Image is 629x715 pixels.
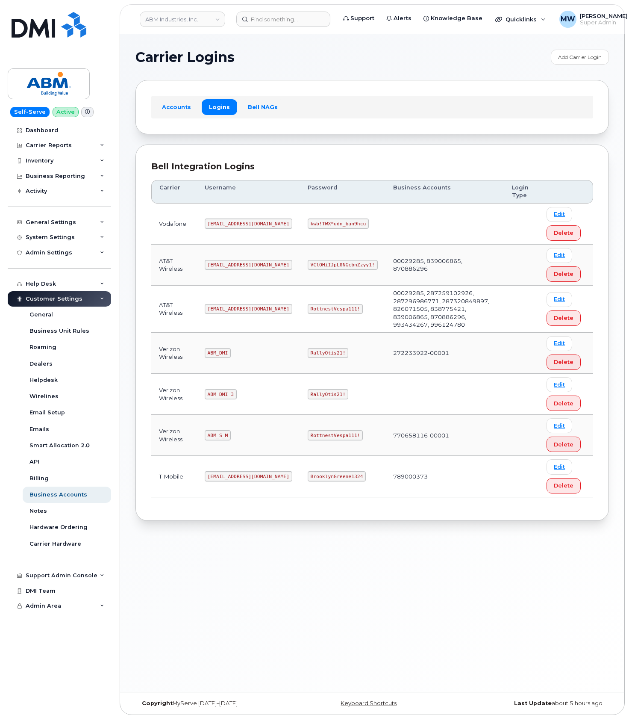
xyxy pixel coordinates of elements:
[197,180,300,204] th: Username
[547,248,572,263] a: Edit
[151,415,197,456] td: Verizon Wireless
[554,358,573,366] span: Delete
[504,180,539,204] th: Login Type
[135,700,293,707] div: MyServe [DATE]–[DATE]
[547,437,581,452] button: Delete
[308,219,369,229] code: kwb!TWX*udn_ban9hcu
[554,482,573,490] span: Delete
[547,418,572,433] a: Edit
[151,160,593,173] div: Bell Integration Logins
[202,99,237,115] a: Logins
[308,389,348,399] code: RallyOtis21!
[385,286,504,333] td: 00029285, 287259102926, 287296986771, 287320849897, 826071505, 838775421, 839006865, 870886296, 9...
[151,374,197,415] td: Verizon Wireless
[308,471,366,482] code: BrooklynGreene1324
[241,99,285,115] a: Bell NAGs
[554,229,573,237] span: Delete
[205,389,237,399] code: ABM_DMI_3
[547,377,572,392] a: Edit
[308,304,363,314] code: RottnestVespa111!
[205,348,231,358] code: ABM_DMI
[547,266,581,282] button: Delete
[547,207,572,222] a: Edit
[547,396,581,411] button: Delete
[205,304,292,314] code: [EMAIL_ADDRESS][DOMAIN_NAME]
[151,286,197,333] td: AT&T Wireless
[385,415,504,456] td: 770658116-00001
[385,333,504,374] td: 272233922-00001
[308,430,363,440] code: RottnestVespa111!
[547,336,572,351] a: Edit
[300,180,385,204] th: Password
[341,700,397,706] a: Keyboard Shortcuts
[205,219,292,229] code: [EMAIL_ADDRESS][DOMAIN_NAME]
[554,314,573,322] span: Delete
[151,180,197,204] th: Carrier
[151,245,197,286] td: AT&T Wireless
[142,700,173,706] strong: Copyright
[385,245,504,286] td: 00029285, 839006865, 870886296
[554,399,573,408] span: Delete
[547,292,572,307] a: Edit
[205,471,292,482] code: [EMAIL_ADDRESS][DOMAIN_NAME]
[554,440,573,449] span: Delete
[308,260,378,270] code: VClOHiIJpL0NGcbnZzyy1!
[205,260,292,270] code: [EMAIL_ADDRESS][DOMAIN_NAME]
[547,310,581,326] button: Delete
[308,348,348,358] code: RallyOtis21!
[135,51,235,64] span: Carrier Logins
[155,99,198,115] a: Accounts
[551,50,609,65] a: Add Carrier Login
[451,700,609,707] div: about 5 hours ago
[547,225,581,241] button: Delete
[385,180,504,204] th: Business Accounts
[547,459,572,474] a: Edit
[205,430,231,440] code: ABM_S_M
[547,478,581,493] button: Delete
[547,355,581,370] button: Delete
[385,456,504,497] td: 789000373
[514,700,552,706] strong: Last Update
[151,456,197,497] td: T-Mobile
[151,204,197,245] td: Vodafone
[151,333,197,374] td: Verizon Wireless
[554,270,573,278] span: Delete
